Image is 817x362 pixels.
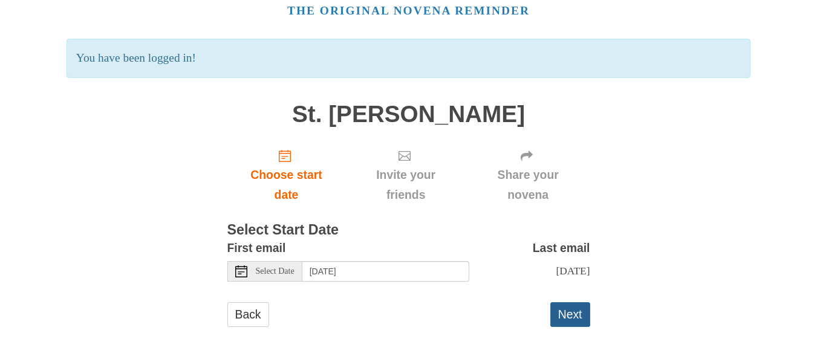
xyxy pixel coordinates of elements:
[256,267,295,276] span: Select Date
[227,302,269,327] a: Back
[287,4,530,17] a: The original novena reminder
[533,238,590,258] label: Last email
[550,302,590,327] button: Next
[227,139,346,211] a: Choose start date
[556,265,590,277] span: [DATE]
[345,139,466,211] div: Click "Next" to confirm your start date first.
[67,39,750,78] p: You have been logged in!
[478,165,578,205] span: Share your novena
[227,102,590,128] h1: St. [PERSON_NAME]
[227,222,590,238] h3: Select Start Date
[466,139,590,211] div: Click "Next" to confirm your start date first.
[357,165,454,205] span: Invite your friends
[239,165,334,205] span: Choose start date
[227,238,286,258] label: First email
